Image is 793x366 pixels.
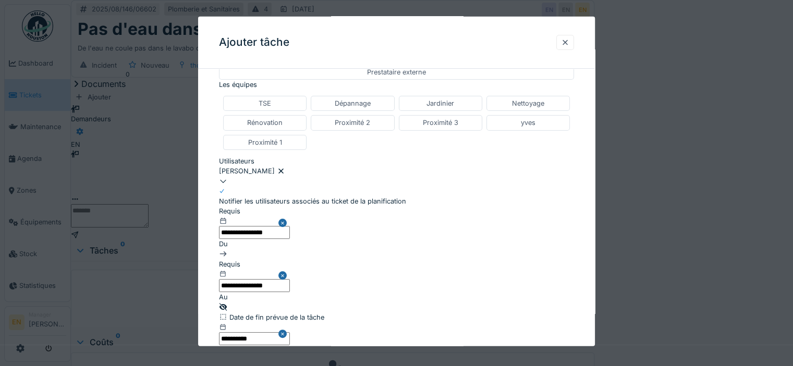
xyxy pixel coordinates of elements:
[278,206,290,239] button: Close
[278,259,290,292] button: Close
[219,166,574,176] div: [PERSON_NAME]
[219,239,228,249] label: Du
[521,118,535,128] div: yves
[335,98,371,108] div: Dépannage
[219,206,290,216] div: Requis
[247,118,283,128] div: Rénovation
[278,322,290,345] button: Close
[423,118,458,128] div: Proximité 3
[335,118,370,128] div: Proximité 2
[367,67,426,77] div: Prestataire externe
[259,98,271,108] div: TSE
[512,98,544,108] div: Nettoyage
[219,80,257,90] label: Les équipes
[219,345,574,355] div: Formulaires
[248,137,282,147] div: Proximité 1
[219,259,290,269] div: Requis
[219,156,254,166] label: Utilisateurs
[219,36,289,49] h3: Ajouter tâche
[219,312,574,322] div: Date de fin prévue de la tâche
[219,292,228,302] label: Au
[426,98,454,108] div: Jardinier
[219,196,406,206] div: Notifier les utilisateurs associés au ticket de la planification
